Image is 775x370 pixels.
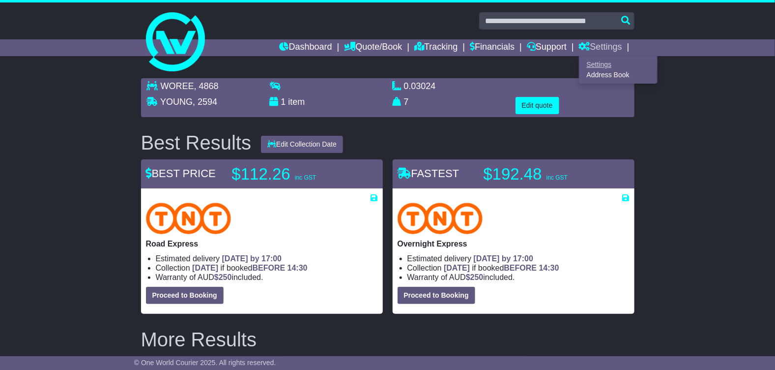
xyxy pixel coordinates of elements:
[579,56,658,84] div: Quote/Book
[527,39,567,56] a: Support
[156,263,378,273] li: Collection
[407,263,630,273] li: Collection
[398,287,475,304] button: Proceed to Booking
[444,264,470,272] span: [DATE]
[579,70,657,81] a: Address Book
[414,39,458,56] a: Tracking
[398,239,630,248] p: Overnight Express
[470,273,484,281] span: 250
[156,273,378,282] li: Warranty of AUD included.
[219,273,232,281] span: 250
[134,359,276,367] span: © One World Courier 2025. All rights reserved.
[444,264,559,272] span: if booked
[288,97,305,107] span: item
[141,329,634,350] h2: More Results
[546,174,568,181] span: inc GST
[474,254,534,263] span: [DATE] by 17:00
[504,264,537,272] span: BEFORE
[539,264,559,272] span: 14:30
[232,164,355,184] p: $112.26
[193,97,217,107] span: , 2594
[287,264,308,272] span: 14:30
[470,39,515,56] a: Financials
[404,97,409,107] span: 7
[253,264,286,272] span: BEFORE
[194,81,219,91] span: , 4868
[281,97,286,107] span: 1
[398,167,459,180] span: FASTEST
[280,39,332,56] a: Dashboard
[484,164,606,184] p: $192.48
[398,203,483,234] img: TNT Domestic: Overnight Express
[146,203,231,234] img: TNT Domestic: Road Express
[146,287,224,304] button: Proceed to Booking
[192,264,307,272] span: if booked
[407,273,630,282] li: Warranty of AUD included.
[156,254,378,263] li: Estimated delivery
[579,59,657,70] a: Settings
[222,254,282,263] span: [DATE] by 17:00
[146,239,378,248] p: Road Express
[214,273,232,281] span: $
[404,81,436,91] span: 0.03024
[136,132,257,154] div: Best Results
[295,174,316,181] span: inc GST
[261,136,343,153] button: Edit Collection Date
[579,39,622,56] a: Settings
[161,81,194,91] span: WOREE
[516,97,559,114] button: Edit quote
[466,273,484,281] span: $
[160,97,193,107] span: YOUNG
[192,264,218,272] span: [DATE]
[344,39,402,56] a: Quote/Book
[407,254,630,263] li: Estimated delivery
[146,167,216,180] span: BEST PRICE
